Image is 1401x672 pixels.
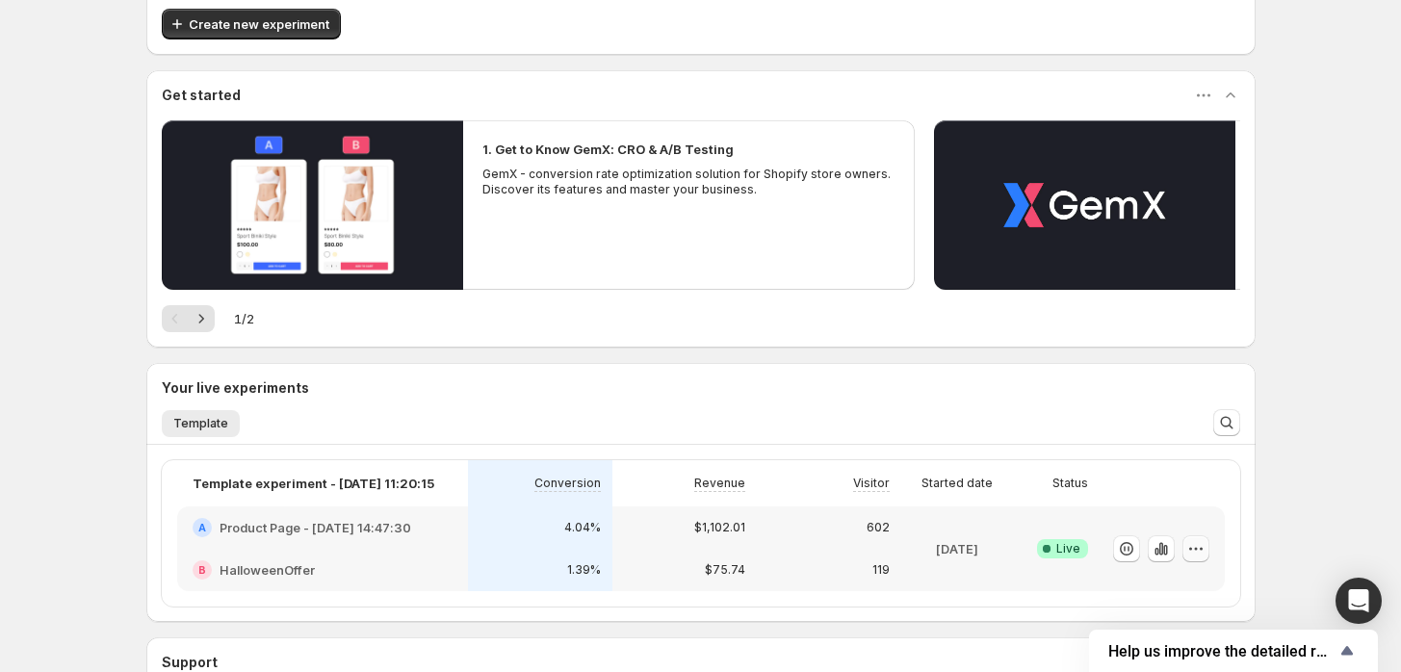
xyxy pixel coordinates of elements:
p: Template experiment - [DATE] 11:20:15 [193,474,434,493]
h2: 1. Get to Know GemX: CRO & A/B Testing [482,140,734,159]
nav: Pagination [162,305,215,332]
h2: Product Page - [DATE] 14:47:30 [220,518,411,537]
h2: B [198,564,206,576]
h3: Get started [162,86,241,105]
button: Show survey - Help us improve the detailed report for A/B campaigns [1108,639,1359,662]
p: [DATE] [936,539,978,558]
span: Help us improve the detailed report for A/B campaigns [1108,642,1336,660]
h3: Your live experiments [162,378,309,398]
span: Create new experiment [189,14,329,34]
p: Revenue [694,476,745,491]
p: GemX - conversion rate optimization solution for Shopify store owners. Discover its features and ... [482,167,896,197]
p: Status [1052,476,1088,491]
p: $1,102.01 [694,520,745,535]
h2: HalloweenOffer [220,560,315,580]
p: Conversion [534,476,601,491]
button: Search and filter results [1213,409,1240,436]
p: Visitor [853,476,890,491]
p: 1.39% [567,562,601,578]
p: Started date [921,476,993,491]
p: 602 [867,520,890,535]
button: Next [188,305,215,332]
div: Open Intercom Messenger [1336,578,1382,624]
button: Play video [162,120,463,290]
span: 1 / 2 [234,309,254,328]
h3: Support [162,653,218,672]
p: $75.74 [705,562,745,578]
span: Live [1056,541,1080,556]
span: Template [173,416,228,431]
p: 4.04% [564,520,601,535]
p: 119 [872,562,890,578]
button: Create new experiment [162,9,341,39]
button: Play video [934,120,1235,290]
h2: A [198,522,206,533]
